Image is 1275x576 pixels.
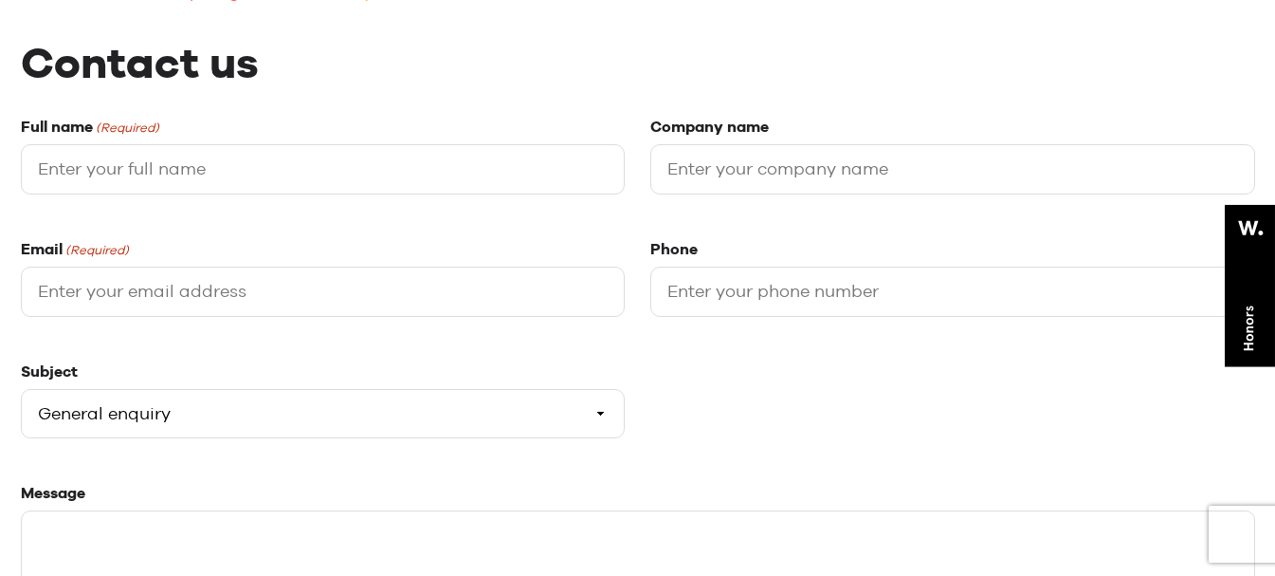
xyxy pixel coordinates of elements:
[21,267,626,317] input: Enter your email address
[21,240,129,259] label: Email
[650,144,1255,195] input: Enter your company name
[21,144,626,195] input: Enter your full name
[21,118,159,137] label: Full name
[650,267,1255,317] input: Enter your phone number
[21,484,85,503] label: Message
[94,121,159,136] span: (Required)
[21,35,1255,90] h2: Contact us
[21,362,78,381] label: Subject
[650,118,769,137] label: Company name
[650,240,698,259] label: Phone
[64,243,129,258] span: (Required)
